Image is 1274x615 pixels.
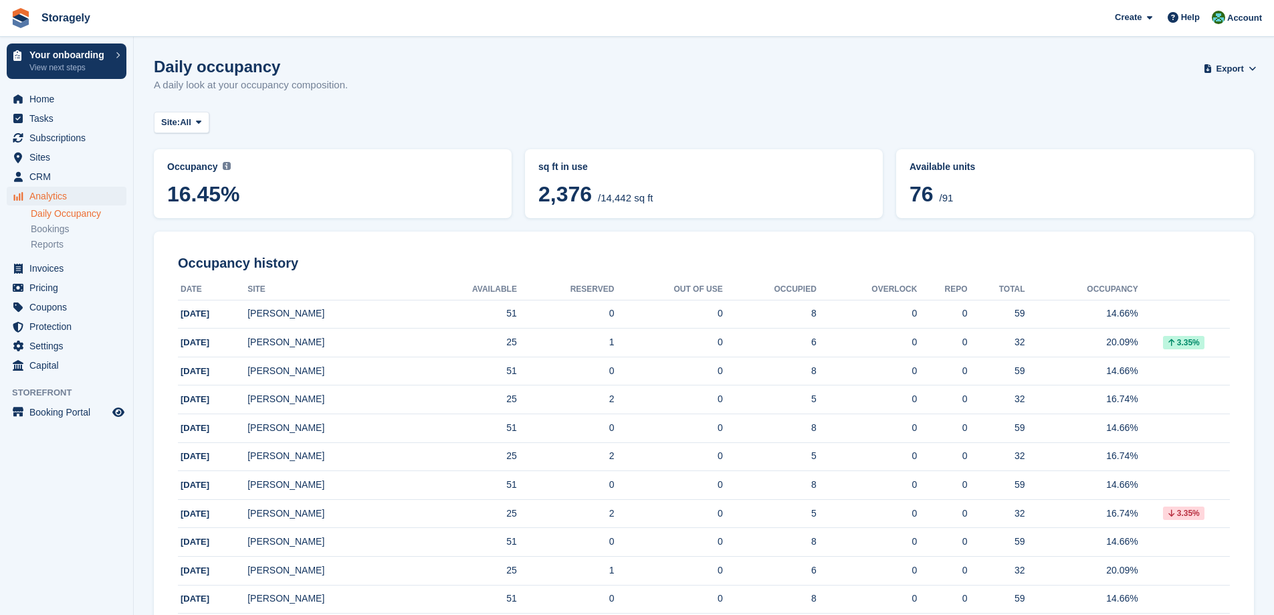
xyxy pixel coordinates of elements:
span: Home [29,90,110,108]
th: Repo [917,279,967,300]
td: [PERSON_NAME] [247,329,418,357]
span: Occupancy [167,161,217,172]
td: 25 [418,385,517,414]
img: stora-icon-8386f47178a22dfd0bd8f6a31ec36ba5ce8667c1dd55bd0f319d3a0aa187defe.svg [11,8,31,28]
td: 59 [968,357,1025,385]
td: [PERSON_NAME] [247,414,418,443]
td: 20.09% [1025,557,1138,586]
td: 16.74% [1025,442,1138,471]
td: 25 [418,442,517,471]
td: 59 [968,471,1025,500]
td: 59 [968,585,1025,614]
span: Create [1115,11,1142,24]
td: 0 [517,300,615,329]
div: 0 [917,478,967,492]
span: [DATE] [181,451,209,461]
td: 51 [418,471,517,500]
a: menu [7,259,126,278]
td: 51 [418,300,517,329]
td: [PERSON_NAME] [247,585,418,614]
td: 25 [418,557,517,586]
td: 2 [517,385,615,414]
p: View next steps [29,62,109,74]
td: 32 [968,557,1025,586]
a: menu [7,403,126,422]
div: 8 [723,535,817,549]
td: 14.66% [1025,471,1138,500]
a: menu [7,109,126,128]
div: 0 [817,335,917,349]
span: Analytics [29,187,110,205]
td: [PERSON_NAME] [247,557,418,586]
div: 0 [917,335,967,349]
a: menu [7,337,126,355]
span: [DATE] [181,309,209,319]
td: [PERSON_NAME] [247,300,418,329]
th: Overlock [817,279,917,300]
span: Tasks [29,109,110,128]
span: [DATE] [181,366,209,376]
div: 8 [723,364,817,378]
div: 5 [723,392,817,406]
a: Storagely [36,7,96,29]
div: 0 [817,421,917,435]
td: 32 [968,442,1025,471]
div: 0 [817,507,917,521]
span: [DATE] [181,337,209,347]
td: 0 [615,329,723,357]
td: 0 [615,357,723,385]
td: 16.74% [1025,385,1138,414]
td: 2 [517,499,615,528]
div: 0 [917,592,967,606]
div: 8 [723,306,817,321]
img: icon-info-grey-7440780725fd019a000dd9b08b2336e03edf1995a4989e88bcd33f0948082b44.svg [223,162,231,170]
td: [PERSON_NAME] [247,385,418,414]
th: Occupied [723,279,817,300]
button: Site: All [154,112,209,134]
a: menu [7,298,126,317]
td: 0 [615,471,723,500]
th: Available [418,279,517,300]
div: 0 [917,392,967,406]
td: [PERSON_NAME] [247,357,418,385]
span: Invoices [29,259,110,278]
div: 0 [917,449,967,463]
span: Site: [161,116,180,129]
button: Export [1206,58,1254,80]
td: 0 [615,585,723,614]
span: Account [1227,11,1262,25]
td: 14.66% [1025,357,1138,385]
a: menu [7,148,126,167]
div: 0 [917,364,967,378]
span: All [180,116,191,129]
th: Occupancy [1025,279,1138,300]
h1: Daily occupancy [154,58,348,76]
div: 5 [723,507,817,521]
th: Out of Use [615,279,723,300]
td: [PERSON_NAME] [247,528,418,557]
td: 0 [517,585,615,614]
span: Subscriptions [29,128,110,147]
td: 0 [615,300,723,329]
td: 25 [418,329,517,357]
div: 0 [817,535,917,549]
td: 59 [968,414,1025,443]
span: CRM [29,167,110,186]
img: Notifications [1212,11,1225,24]
td: 59 [968,528,1025,557]
td: 20.09% [1025,329,1138,357]
td: 0 [517,471,615,500]
td: 51 [418,585,517,614]
span: Booking Portal [29,403,110,422]
a: Daily Occupancy [31,207,126,220]
td: 51 [418,414,517,443]
span: 16.45% [167,182,498,206]
span: Capital [29,356,110,375]
div: 0 [917,306,967,321]
th: Total [968,279,1025,300]
span: Settings [29,337,110,355]
td: [PERSON_NAME] [247,442,418,471]
div: 8 [723,478,817,492]
td: 2 [517,442,615,471]
td: 0 [615,414,723,443]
